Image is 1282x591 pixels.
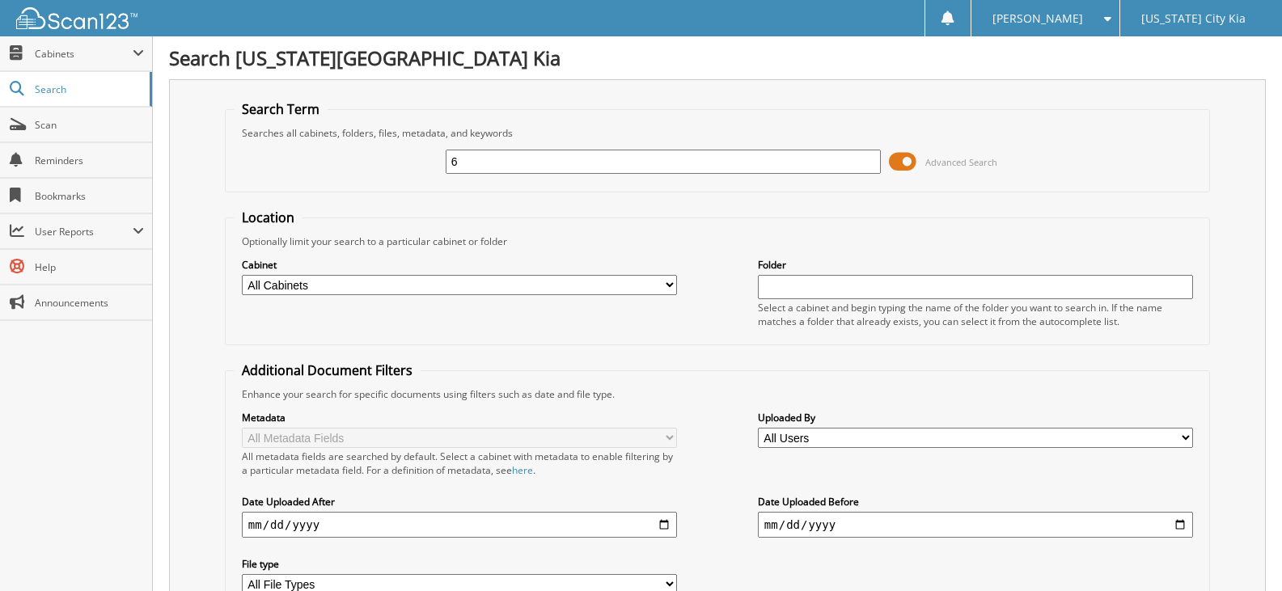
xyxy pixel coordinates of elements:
a: here [512,463,533,477]
span: Bookmarks [35,189,144,203]
label: Cabinet [242,258,677,272]
label: File type [242,557,677,571]
div: Searches all cabinets, folders, files, metadata, and keywords [234,126,1201,140]
span: [US_STATE] City Kia [1141,14,1246,23]
legend: Location [234,209,303,226]
div: All metadata fields are searched by default. Select a cabinet with metadata to enable filtering b... [242,450,677,477]
span: Search [35,82,142,96]
h1: Search [US_STATE][GEOGRAPHIC_DATA] Kia [169,44,1266,71]
label: Uploaded By [758,411,1193,424]
legend: Search Term [234,100,328,118]
label: Date Uploaded After [242,495,677,509]
legend: Additional Document Filters [234,361,421,379]
img: scan123-logo-white.svg [16,7,138,29]
span: Help [35,260,144,274]
div: Select a cabinet and begin typing the name of the folder you want to search in. If the name match... [758,301,1193,328]
span: [PERSON_NAME] [992,14,1083,23]
label: Folder [758,258,1193,272]
span: Announcements [35,296,144,310]
label: Metadata [242,411,677,424]
span: Cabinets [35,47,133,61]
div: Optionally limit your search to a particular cabinet or folder [234,234,1201,248]
input: end [758,512,1193,538]
label: Date Uploaded Before [758,495,1193,509]
span: Advanced Search [925,156,997,168]
span: Reminders [35,154,144,167]
input: start [242,512,677,538]
span: Scan [35,118,144,132]
div: Enhance your search for specific documents using filters such as date and file type. [234,387,1201,401]
span: User Reports [35,225,133,239]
